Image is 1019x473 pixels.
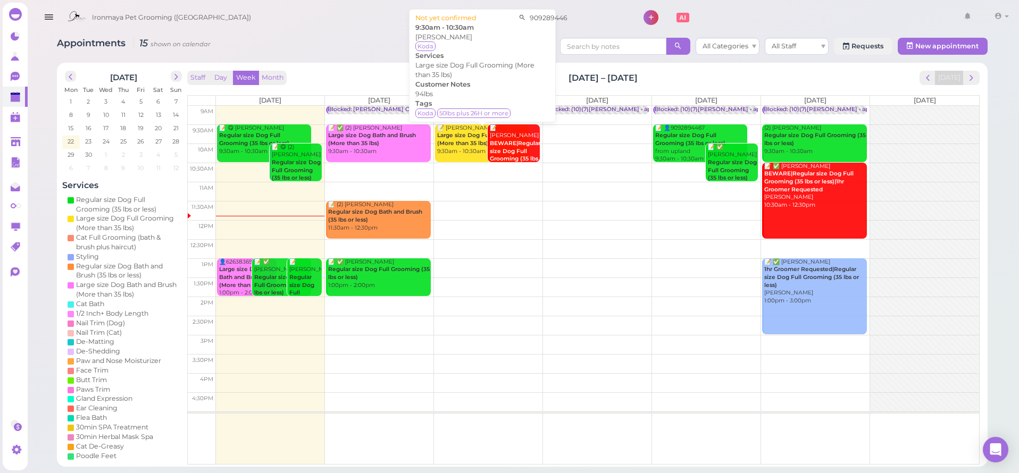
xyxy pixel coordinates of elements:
span: 10:30am [190,165,213,172]
span: [DATE] [695,96,717,104]
b: Regular size Dog Full Grooming (35 lbs or less) [219,132,289,147]
div: Ear Cleaning [76,403,118,413]
div: Regular size Dog Bath and Brush (35 lbs or less) [76,261,179,281]
div: Cat Bath [76,299,104,309]
span: 4 [155,150,161,159]
b: Customer Notes [415,80,470,88]
span: All Staff [772,42,796,50]
span: 5 [138,97,144,106]
span: 8 [68,110,74,120]
div: 📝 [PERSON_NAME] 1:00pm - 2:00pm [289,258,322,336]
div: Poodle Feet [76,451,116,461]
span: Thu [118,86,129,94]
span: 29 [66,150,76,159]
span: 8 [103,163,109,173]
span: 25 [119,137,128,146]
span: 3 [103,97,108,106]
div: Large size Dog Full Grooming (More than 35 lbs) [76,214,179,233]
div: Blocked: [PERSON_NAME] Off • appointment [328,106,456,114]
div: Cat De-Greasy [76,442,124,451]
div: De-Shedding [76,347,120,356]
div: Cat Full Grooming (bath & brush plus haircut) [76,233,179,252]
button: New appointment [898,38,988,55]
div: Large size Dog Full Grooming (More than 35 lbs) [415,61,549,80]
span: 16 [85,123,93,133]
span: 19 [137,123,145,133]
button: Day [208,71,233,85]
div: 📝 😋 [PERSON_NAME] 9:30am - 10:30am [219,124,311,156]
b: Tags [415,99,432,107]
div: Flea Bath [76,413,107,423]
span: 12 [172,163,180,173]
div: 📝 ✅ [PERSON_NAME] [PERSON_NAME] 10:30am - 12:30pm [764,163,867,209]
div: 📝 ✅ [PERSON_NAME] 1:00pm - 2:00pm [254,258,311,305]
div: (2) [PERSON_NAME] 9:30am - 10:30am [764,124,867,156]
span: 17 [102,123,110,133]
span: 21 [172,123,180,133]
span: 6 [155,97,161,106]
span: 1 [69,97,73,106]
span: 6 [68,163,74,173]
div: 👤6263836930 1:00pm - 2:00pm [219,258,276,297]
button: prev [920,71,936,85]
button: next [171,71,182,82]
div: Paw and Nose Moisturizer [76,356,161,366]
span: 2pm [201,299,213,306]
span: [DATE] [914,96,936,104]
span: 1:30pm [194,280,213,287]
div: 94lbs [415,89,549,99]
b: Regular size Dog Full Grooming (35 lbs or less) [764,132,866,147]
a: Requests [834,38,892,55]
span: Wed [99,86,113,94]
span: 1pm [202,261,213,268]
div: Butt Trim [76,375,107,385]
button: next [963,71,980,85]
input: Search by notes [560,38,666,55]
div: Large size Dog Bath and Brush (More than 35 lbs) [76,280,179,299]
b: Services [415,52,444,60]
span: Koda [415,41,436,51]
span: 26 [136,137,145,146]
span: [DATE] [368,96,390,104]
div: [PERSON_NAME] [415,32,549,52]
div: Regular size Dog Full Grooming (35 lbs or less) [76,195,179,214]
span: 24 [102,137,111,146]
button: Staff [187,71,208,85]
span: 14 [172,110,180,120]
span: 3 [138,150,144,159]
span: All Categories [703,42,748,50]
span: 1 [104,150,108,159]
div: 📝 ✅ (2) [PERSON_NAME] 9:30am - 10:30am [328,124,431,156]
div: 📝 👤9092894467 from upland 9:30am - 10:30am [655,124,747,163]
h2: [DATE] [110,71,137,82]
div: 📝 😋 (2) [PERSON_NAME] 10:00am - 11:00am [271,143,322,198]
i: 15 [133,37,211,48]
b: Regular size Dog Full Grooming (35 lbs or less) [655,132,725,147]
b: Regular size Dog Full Grooming (35 lbs or less) [254,274,305,296]
span: 50lbs plus 26H or more [437,108,511,118]
div: Gland Expression [76,394,132,403]
input: Search customer [526,9,629,26]
span: 28 [171,137,180,146]
span: 4 [120,97,126,106]
span: 9 [120,163,126,173]
div: Blocked: (10)(7)[PERSON_NAME] • appointment [655,106,790,114]
div: 📝 [PERSON_NAME] 9:30am - 10:30am [437,124,529,156]
button: Week [233,71,259,85]
div: 30min SPA Treatment [76,423,148,432]
b: Regular size Dog Bath and Brush (35 lbs or less) [328,208,422,223]
span: 12:30pm [190,242,213,249]
span: [DATE] [804,96,826,104]
span: Fri [137,86,145,94]
span: New appointment [915,42,979,50]
span: 9:30am [193,127,213,134]
span: 9am [201,108,213,115]
div: 1/2 Inch+ Body Length [76,309,148,318]
span: 20 [154,123,163,133]
div: Paws Trim [76,385,110,394]
span: 30 [84,150,93,159]
b: Large size Dog Full Grooming (More than 35 lbs) [437,132,522,147]
span: 11 [120,110,127,120]
div: Styling [76,252,99,261]
b: 1hr Groomer Requested|Regular size Dog Full Grooming (35 lbs or less) [764,266,859,288]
